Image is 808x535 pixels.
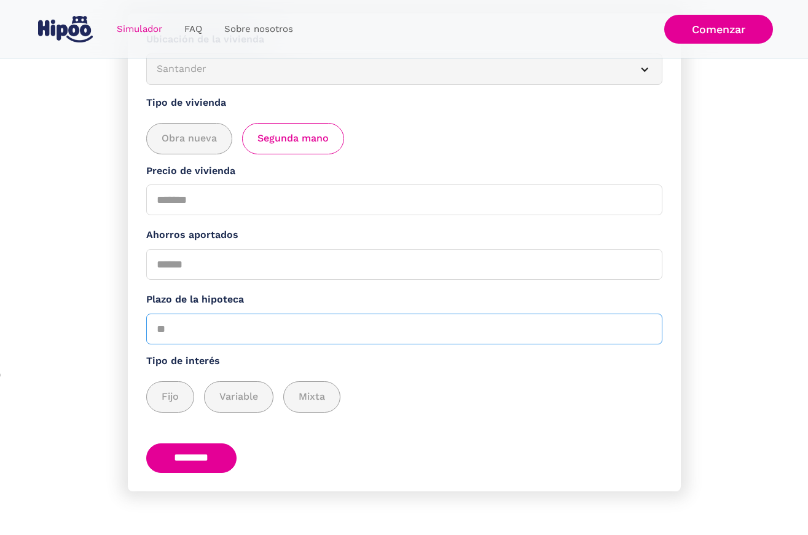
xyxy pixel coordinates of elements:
[219,389,258,405] span: Variable
[146,354,662,369] label: Tipo de interés
[162,131,217,146] span: Obra nueva
[36,11,96,47] a: home
[146,164,662,179] label: Precio de vivienda
[146,95,662,111] label: Tipo de vivienda
[257,131,329,146] span: Segunda mano
[146,123,662,154] div: add_description_here
[128,14,681,491] form: Simulador Form
[299,389,325,405] span: Mixta
[162,389,179,405] span: Fijo
[173,17,213,41] a: FAQ
[664,15,773,44] a: Comenzar
[146,53,662,85] article: Santander
[106,17,173,41] a: Simulador
[146,381,662,413] div: add_description_here
[213,17,304,41] a: Sobre nosotros
[146,292,662,307] label: Plazo de la hipoteca
[146,228,662,243] label: Ahorros aportados
[157,61,622,77] div: Santander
